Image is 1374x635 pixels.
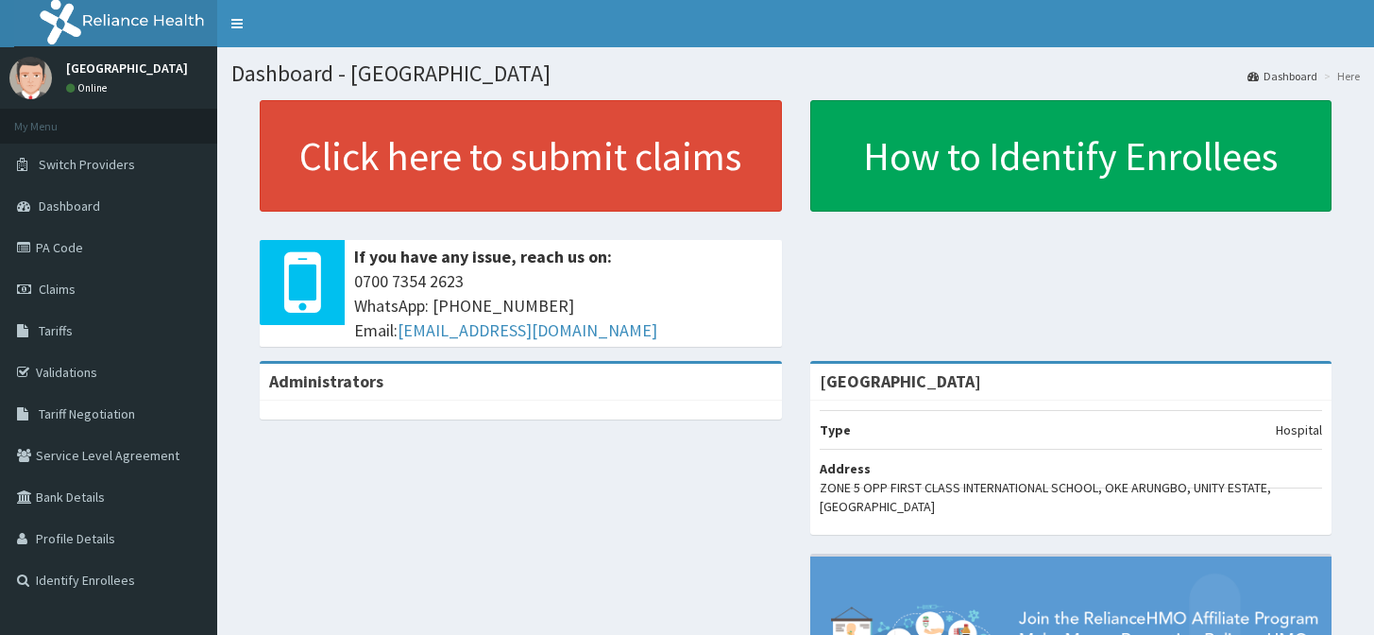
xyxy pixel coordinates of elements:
[39,322,73,339] span: Tariffs
[231,61,1360,86] h1: Dashboard - [GEOGRAPHIC_DATA]
[820,421,851,438] b: Type
[39,156,135,173] span: Switch Providers
[39,281,76,298] span: Claims
[1276,420,1322,439] p: Hospital
[66,61,188,75] p: [GEOGRAPHIC_DATA]
[1247,68,1317,84] a: Dashboard
[820,460,871,477] b: Address
[9,57,52,99] img: User Image
[398,319,657,341] a: [EMAIL_ADDRESS][DOMAIN_NAME]
[820,370,981,392] strong: [GEOGRAPHIC_DATA]
[39,405,135,422] span: Tariff Negotiation
[1319,68,1360,84] li: Here
[66,81,111,94] a: Online
[260,100,782,212] a: Click here to submit claims
[269,370,383,392] b: Administrators
[354,246,612,267] b: If you have any issue, reach us on:
[354,269,772,342] span: 0700 7354 2623 WhatsApp: [PHONE_NUMBER] Email:
[820,478,1323,516] p: ZONE 5 OPP FIRST CLASS INTERNATIONAL SCHOOL, OKE ARUNGBO, UNITY ESTATE, [GEOGRAPHIC_DATA]
[810,100,1332,212] a: How to Identify Enrollees
[39,197,100,215] span: Dashboard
